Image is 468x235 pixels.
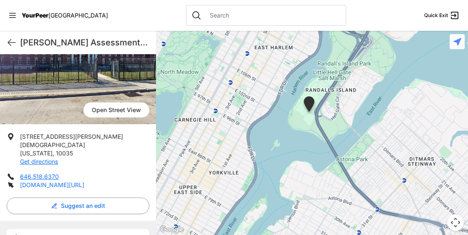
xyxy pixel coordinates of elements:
[20,173,59,180] a: 646.518.6370
[48,12,108,19] span: [GEOGRAPHIC_DATA]
[20,150,53,157] span: [US_STATE]
[424,10,460,20] a: Quick Exit
[61,202,105,210] span: Suggest an edit
[158,224,186,235] img: Google
[20,158,58,165] a: Get directions
[7,197,149,214] button: Suggest an edit
[20,37,149,48] h1: [PERSON_NAME] Assessment Facility for the Homeless
[53,150,54,157] span: ,
[447,214,464,231] button: Map camera controls
[22,13,108,18] a: YourPeer[GEOGRAPHIC_DATA]
[20,133,123,148] span: [STREET_ADDRESS][PERSON_NAME][DEMOGRAPHIC_DATA]
[158,224,186,235] a: Open this area in Google Maps (opens a new window)
[20,181,84,188] a: [DOMAIN_NAME][URL]
[299,93,320,118] div: Keener Men's Shelter
[424,12,448,19] span: Quick Exit
[22,12,48,19] span: YourPeer
[205,11,341,20] input: Search
[83,102,149,117] span: Open Street View
[56,150,73,157] span: 10035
